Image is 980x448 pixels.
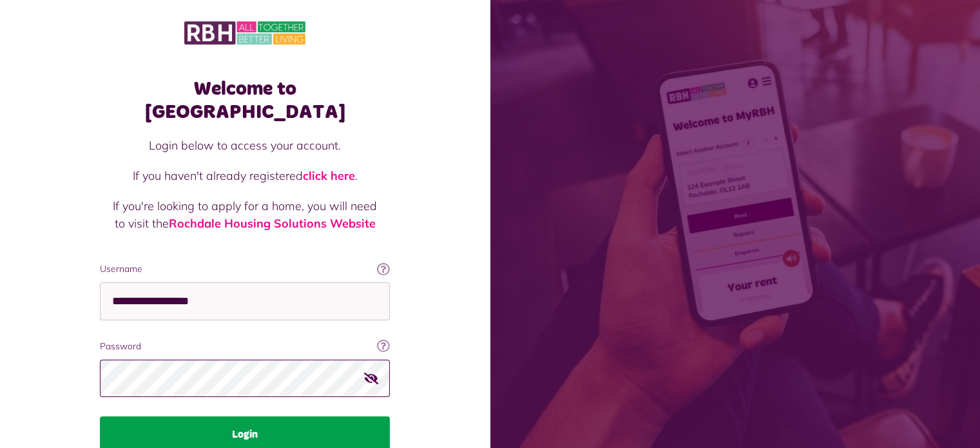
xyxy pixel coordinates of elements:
[100,340,390,353] label: Password
[169,216,376,231] a: Rochdale Housing Solutions Website
[113,197,377,232] p: If you're looking to apply for a home, you will need to visit the
[303,168,355,183] a: click here
[100,77,390,124] h1: Welcome to [GEOGRAPHIC_DATA]
[113,137,377,154] p: Login below to access your account.
[113,167,377,184] p: If you haven't already registered .
[100,262,390,276] label: Username
[184,19,305,46] img: MyRBH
